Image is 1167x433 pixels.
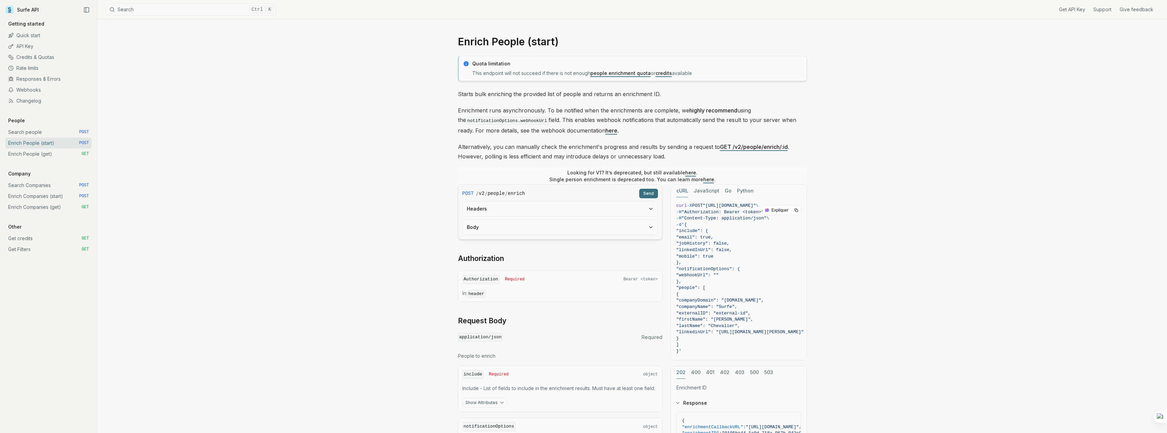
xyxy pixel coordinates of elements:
button: Go [725,185,732,197]
a: Authorization [458,254,504,263]
button: Body [463,220,658,235]
a: Search people POST [5,127,92,138]
code: header [467,290,486,298]
p: This endpoint will not succeed if there is not enough or available [472,70,802,77]
a: Enrich Companies (start) POST [5,191,92,202]
span: "webhookUrl": "" [676,273,719,278]
span: GET [81,247,89,252]
p: Enrichment runs asynchronously. To be notified when the enrichments are complete, we using the fi... [458,106,807,135]
a: Surfe API [5,5,39,15]
span: { [676,292,679,297]
span: \ [756,203,759,208]
p: Quota limitation [472,60,802,67]
kbd: Ctrl [249,6,265,13]
span: , [799,424,802,430]
span: -H [676,210,682,215]
span: "[URL][DOMAIN_NAME]" [746,424,799,430]
a: Enrich People (start) POST [5,138,92,149]
p: Alternatively, you can manually check the enrichment's progress and results by sending a request ... [458,142,807,161]
span: POST [79,194,89,199]
span: POST [462,190,474,197]
span: POST [79,129,89,135]
a: API Key [5,41,92,52]
span: : [743,424,746,430]
span: '{ [681,222,687,227]
button: 500 [750,366,759,379]
span: ] [676,342,679,347]
button: 400 [691,366,701,379]
span: GET [81,204,89,210]
p: Starts bulk enriching the provided list of people and returns an enrichment ID. [458,89,807,99]
a: here [703,176,714,182]
span: "people": [ [676,285,706,290]
span: "companyDomain": "[DOMAIN_NAME]", [676,298,764,303]
span: Required [489,372,509,377]
a: Get Filters GET [5,244,92,255]
button: 403 [735,366,744,379]
span: "externalID": "external-id", [676,311,751,316]
span: / [505,190,507,197]
code: v2 [479,190,485,197]
span: \ [767,216,769,221]
p: Company [5,170,33,177]
span: "lastName": "Chevalier", [676,323,740,328]
a: Credits & Quotas [5,52,92,63]
a: people enrichment quota [590,70,651,76]
span: -H [676,216,682,221]
a: Request Body [458,316,506,326]
button: 202 [676,366,686,379]
span: GET [81,236,89,241]
button: 402 [720,366,730,379]
code: notificationOptions.webhookUrl [466,117,549,125]
span: "mobile": true [676,254,713,259]
p: People [5,117,28,124]
span: POST [79,140,89,146]
p: People to enrich [458,353,662,359]
span: { [682,418,685,423]
button: cURL [676,185,688,197]
p: Getting started [5,20,47,27]
span: "linkedInUrl": false, [676,247,732,252]
button: Send [639,189,658,198]
span: / [476,190,478,197]
span: }' [676,349,682,354]
p: Other [5,223,24,230]
h1: Enrich People (start) [458,35,807,48]
button: SearchCtrlK [106,3,276,16]
span: }, [676,260,682,265]
button: Response [671,394,807,412]
a: Enrich Companies (get) GET [5,202,92,213]
a: Rate limits [5,63,92,74]
span: "[URL][DOMAIN_NAME]" [703,203,756,208]
a: Get credits GET [5,233,92,244]
code: people [488,190,505,197]
code: enrich [508,190,525,197]
span: }, [676,279,682,284]
a: Search Companies POST [5,180,92,191]
a: Responses & Errors [5,74,92,84]
a: Changelog [5,95,92,106]
span: "Content-Type: application/json" [681,216,767,221]
a: here [605,127,617,134]
span: } [676,336,679,341]
span: curl [676,203,687,208]
span: POST [692,203,703,208]
button: Collapse Sidebar [81,5,92,15]
p: Include - List of fields to include in the enrichment results. Must have at least one field. [462,385,658,392]
span: Required [642,334,662,341]
a: Webhooks [5,84,92,95]
a: Support [1093,6,1111,13]
a: here [685,170,696,175]
span: object [643,424,658,430]
span: "notificationOptions": { [676,266,740,272]
button: Show Attributes [462,398,508,408]
span: -d [676,222,682,227]
button: Headers [463,201,658,216]
span: "companyName": "Surfe", [676,304,737,309]
span: / [485,190,487,197]
a: Give feedback [1120,6,1153,13]
p: Enrichment ID [676,384,801,391]
code: include [462,370,484,379]
span: "jobHistory": false, [676,241,730,246]
span: -X [687,203,692,208]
